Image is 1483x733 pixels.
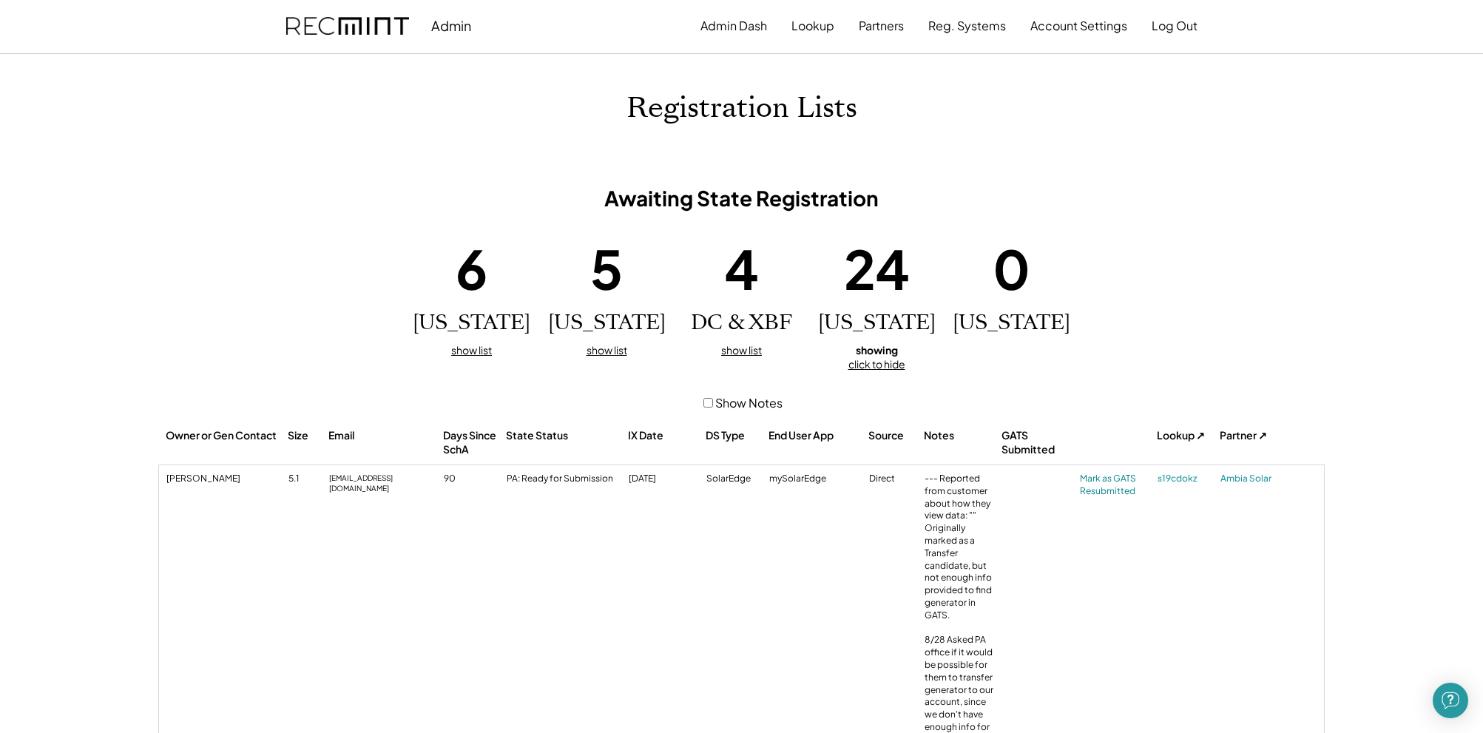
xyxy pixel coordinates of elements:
u: show list [451,343,492,357]
h2: [US_STATE] [548,311,666,336]
div: DS Type [706,428,765,443]
div: Admin [431,17,471,34]
h2: [US_STATE] [413,311,530,336]
div: [EMAIL_ADDRESS][DOMAIN_NAME] [329,473,440,493]
strong: showing [856,343,898,357]
div: IX Date [628,428,702,443]
div: Lookup ↗ [1157,428,1216,443]
img: recmint-logotype%403x.png [286,17,409,36]
h2: DC & XBF [691,311,792,336]
u: show list [721,343,762,357]
u: click to hide [848,357,905,371]
h1: 6 [456,234,487,303]
div: [DATE] [629,473,703,485]
button: Partners [859,11,904,41]
div: [PERSON_NAME] [166,473,285,485]
a: s19cdokz [1158,473,1217,485]
button: Admin Dash [700,11,767,41]
h1: Registration Lists [626,91,857,126]
button: Account Settings [1030,11,1127,41]
div: Size [288,428,325,443]
div: Days Since SchA [443,428,502,457]
div: State Status [506,428,624,443]
h1: 5 [590,234,623,303]
h2: [US_STATE] [953,311,1070,336]
div: SolarEdge [706,473,766,485]
div: Notes [924,428,998,443]
div: Email [328,428,439,443]
div: Mark as GATS Resubmitted [1080,473,1154,498]
div: Source [868,428,920,443]
h1: 24 [844,234,910,303]
u: show list [587,343,627,357]
h3: Awaiting State Registration [409,185,1075,212]
a: Ambia Solar [1220,473,1317,485]
div: Direct [869,473,921,485]
div: GATS Submitted [1001,428,1075,457]
h1: 4 [724,234,759,303]
label: Show Notes [715,395,783,411]
div: mySolarEdge [769,473,865,485]
h1: 0 [993,234,1030,303]
div: Partner ↗ [1220,428,1316,443]
div: PA: Ready for Submission [507,473,625,485]
div: 90 [444,473,503,485]
div: Open Intercom Messenger [1433,683,1468,718]
button: Reg. Systems [928,11,1006,41]
h2: [US_STATE] [818,311,936,336]
div: 5.1 [288,473,325,485]
button: Lookup [791,11,834,41]
button: Log Out [1152,11,1197,41]
div: Owner or Gen Contact [166,428,284,443]
div: End User App [768,428,865,443]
